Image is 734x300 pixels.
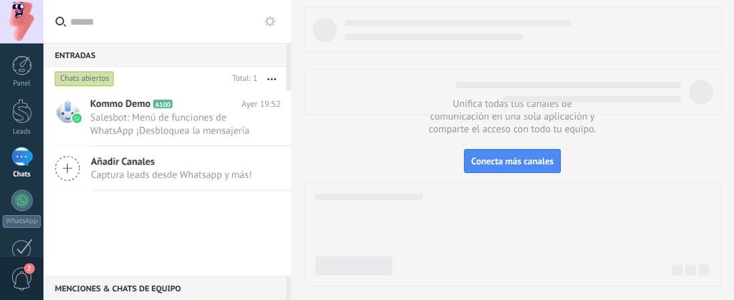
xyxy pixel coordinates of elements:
[43,91,291,146] a: Kommo Demo A100 Ayer 19:52 Salesbot: Menú de funciones de WhatsApp ¡Desbloquea la mensajería mejo...
[227,72,257,86] div: Total: 1
[24,263,35,274] span: 2
[3,170,41,179] div: Chats
[3,215,41,228] div: WhatsApp
[153,100,172,108] span: A100
[43,276,286,300] div: Menciones & Chats de equipo
[3,128,41,136] div: Leads
[91,168,252,181] span: Captura leads desde Whatsapp y más!
[90,112,255,137] span: Salesbot: Menú de funciones de WhatsApp ¡Desbloquea la mensajería mejorada en WhatsApp! Haz clic ...
[241,98,281,111] span: Ayer 19:52
[91,156,252,168] span: Añadir Canales
[471,155,554,167] span: Conecta más canales
[72,114,82,123] img: waba.svg
[55,71,114,87] div: Chats abiertos
[43,43,286,67] div: Entradas
[464,149,561,173] button: Conecta más canales
[90,98,150,111] span: Kommo Demo
[3,80,41,88] div: Panel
